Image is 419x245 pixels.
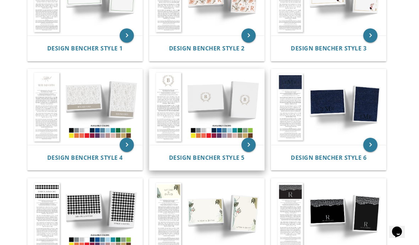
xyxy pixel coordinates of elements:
[47,44,123,52] span: Design Bencher Style 1
[389,217,412,238] iframe: chat widget
[47,45,123,52] a: Design Bencher Style 1
[149,69,264,145] img: Design Bencher Style 5
[291,154,366,161] a: Design Bencher Style 6
[47,154,123,162] span: Design Bencher Style 4
[271,69,386,145] img: Design Bencher Style 6
[169,154,245,161] a: Design Bencher Style 5
[169,45,245,52] a: Design Bencher Style 2
[363,28,377,43] a: keyboard_arrow_right
[291,45,366,52] a: Design Bencher Style 3
[241,28,256,43] a: keyboard_arrow_right
[120,138,134,152] a: keyboard_arrow_right
[169,154,245,162] span: Design Bencher Style 5
[169,44,245,52] span: Design Bencher Style 2
[120,28,134,43] a: keyboard_arrow_right
[291,154,366,162] span: Design Bencher Style 6
[47,154,123,161] a: Design Bencher Style 4
[241,138,256,152] a: keyboard_arrow_right
[28,69,142,145] img: Design Bencher Style 4
[363,138,377,152] a: keyboard_arrow_right
[291,44,366,52] span: Design Bencher Style 3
